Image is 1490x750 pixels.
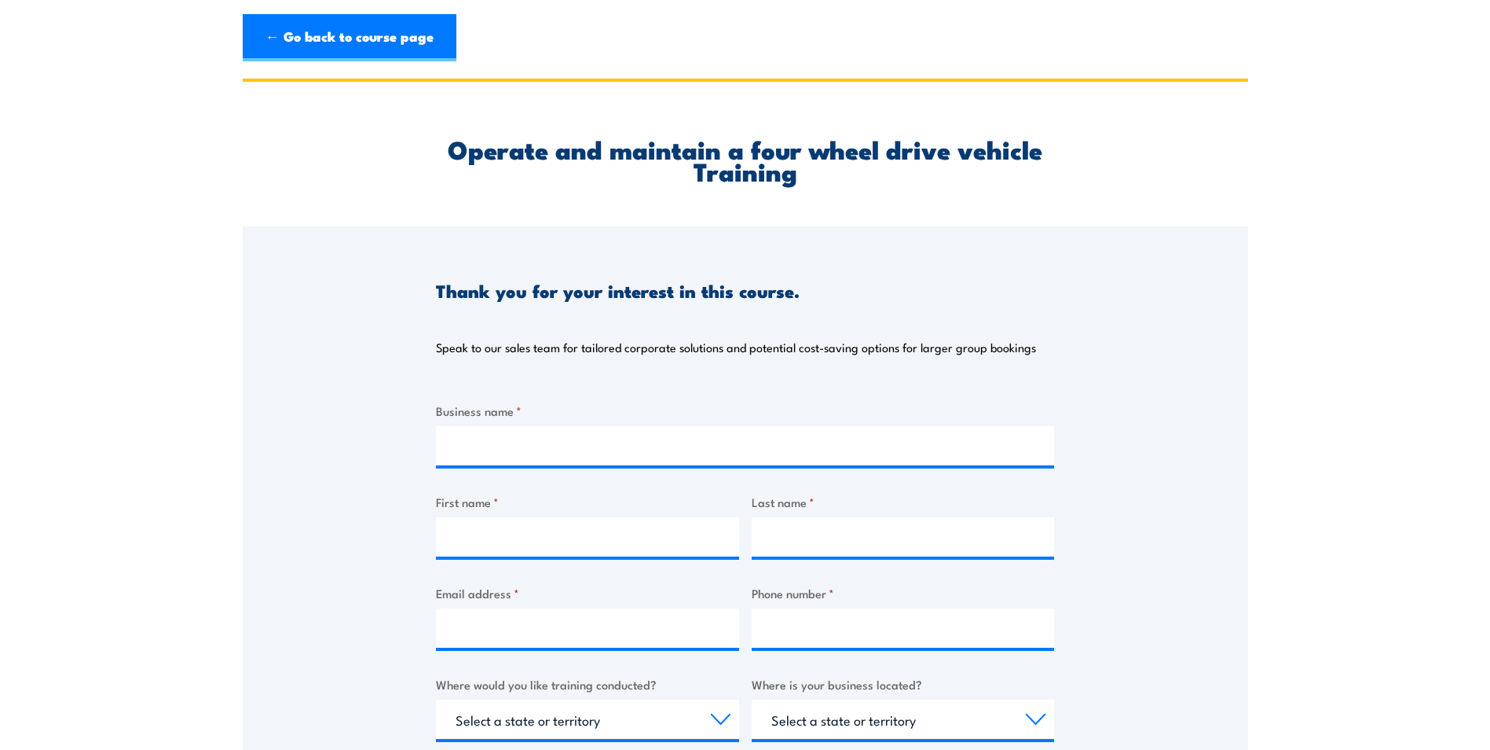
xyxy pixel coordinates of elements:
h3: Thank you for your interest in this course. [436,281,800,300]
label: Where would you like training conducted? [436,675,739,693]
label: Business name [436,402,1054,420]
label: Phone number [752,584,1055,602]
label: Where is your business located? [752,675,1055,693]
label: Last name [752,493,1055,511]
label: First name [436,493,739,511]
a: ← Go back to course page [243,14,456,61]
h2: Operate and maintain a four wheel drive vehicle Training [436,138,1054,182]
label: Email address [436,584,739,602]
p: Speak to our sales team for tailored corporate solutions and potential cost-saving options for la... [436,340,1036,355]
